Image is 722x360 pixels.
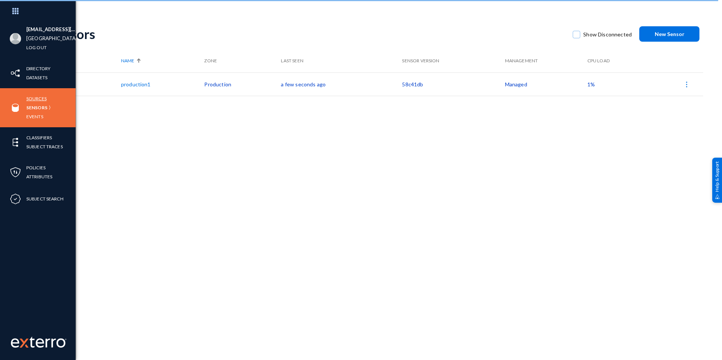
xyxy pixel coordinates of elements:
a: Events [26,112,43,121]
img: icon-sources.svg [10,102,21,113]
img: icon-elements.svg [10,137,21,148]
a: [GEOGRAPHIC_DATA] [26,34,77,43]
th: Zone [204,49,281,72]
div: Help & Support [712,157,722,202]
a: Policies [26,163,46,172]
td: 58c41db [402,72,505,96]
td: Managed [505,72,587,96]
img: blank-profile-picture.png [10,33,21,44]
a: Subject Traces [26,142,63,151]
th: Management [505,49,587,72]
img: icon-more.svg [683,81,690,88]
img: exterro-work-mark.svg [11,336,67,348]
a: Sensors [26,103,47,112]
a: Sources [26,94,47,103]
img: icon-policies.svg [10,167,21,178]
img: exterro-logo.svg [20,339,29,348]
button: New Sensor [639,26,699,42]
th: Status [50,49,121,72]
a: Datasets [26,73,47,82]
img: icon-inventory.svg [10,68,21,79]
td: Production [204,72,281,96]
a: Subject Search [26,194,64,203]
span: Show Disconnected [583,29,632,40]
a: Classifiers [26,133,52,142]
img: icon-compliance.svg [10,193,21,205]
td: a few seconds ago [281,72,402,96]
div: Sensors [50,26,565,42]
th: Last Seen [281,49,402,72]
th: Sensor Version [402,49,505,72]
img: help_support.svg [715,194,720,199]
div: Name [121,57,200,64]
span: Name [121,57,134,64]
a: production1 [121,81,151,87]
li: [EMAIL_ADDRESS][DOMAIN_NAME] [26,25,76,34]
span: New Sensor [655,31,684,37]
a: Log out [26,43,47,52]
th: CPU Load [587,49,643,72]
a: Directory [26,64,50,73]
span: 1% [587,81,595,87]
a: Attributes [26,172,52,181]
img: app launcher [4,3,27,19]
